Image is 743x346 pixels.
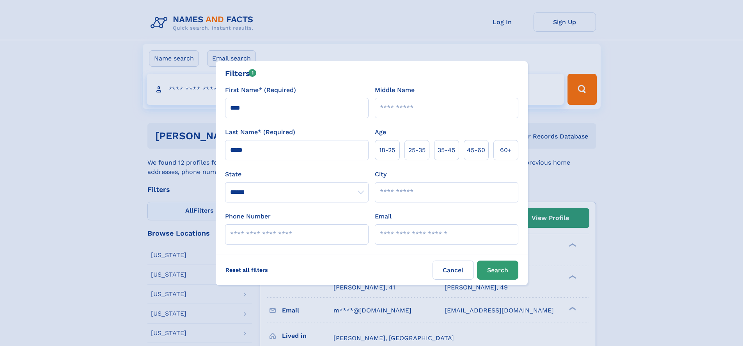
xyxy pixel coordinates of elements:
[225,67,257,79] div: Filters
[438,145,455,155] span: 35‑45
[225,170,369,179] label: State
[375,212,392,221] label: Email
[225,128,295,137] label: Last Name* (Required)
[467,145,485,155] span: 45‑60
[379,145,395,155] span: 18‑25
[375,128,386,137] label: Age
[225,85,296,95] label: First Name* (Required)
[408,145,426,155] span: 25‑35
[375,170,387,179] label: City
[500,145,512,155] span: 60+
[433,261,474,280] label: Cancel
[225,212,271,221] label: Phone Number
[375,85,415,95] label: Middle Name
[220,261,273,279] label: Reset all filters
[477,261,518,280] button: Search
